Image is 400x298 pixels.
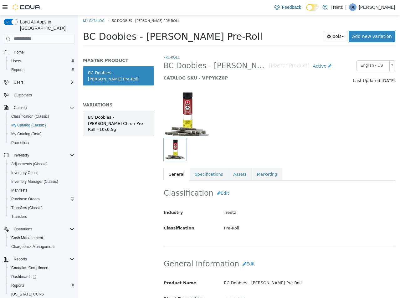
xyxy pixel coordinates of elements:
[9,264,74,272] span: Canadian Compliance
[9,204,45,212] a: Transfers (Classic)
[9,273,74,280] span: Dashboards
[272,1,304,13] a: Feedback
[85,153,111,166] a: General
[14,257,27,262] span: Reports
[11,67,24,72] span: Reports
[9,57,74,65] span: Users
[11,214,27,219] span: Transfers
[85,76,132,123] img: 150
[85,60,257,66] h5: CATALOG SKU - VPPYKZ0P
[9,213,29,220] a: Transfers
[9,57,23,65] a: Users
[345,3,346,11] p: |
[6,138,77,147] button: Promotions
[11,255,29,263] button: Reports
[6,177,77,186] button: Inventory Manager (Classic)
[111,153,150,166] a: Specifications
[141,192,321,203] div: Treetz
[275,63,303,68] span: Last Updated:
[9,66,27,74] a: Reports
[9,195,74,203] span: Purchase Orders
[351,3,355,11] span: BL
[11,49,26,56] a: Home
[331,3,343,11] p: Treetz
[349,3,356,11] div: Brandon Lee
[11,152,74,159] span: Inventory
[85,195,105,200] span: Industry
[303,63,317,68] span: [DATE]
[278,45,317,56] a: English - US
[9,273,39,280] a: Dashboards
[9,282,27,289] a: Reports
[6,242,77,251] button: Chargeback Management
[1,78,77,87] button: Users
[9,264,51,272] a: Canadian Compliance
[14,227,32,232] span: Operations
[6,130,77,138] button: My Catalog (Beta)
[6,65,77,74] button: Reports
[9,213,74,220] span: Transfers
[18,19,74,31] span: Load All Apps in [GEOGRAPHIC_DATA]
[11,114,49,119] span: Classification (Classic)
[11,152,32,159] button: Inventory
[6,234,77,242] button: Cash Management
[14,50,24,55] span: Home
[306,4,319,11] input: Dark Mode
[9,113,74,120] span: Classification (Classic)
[279,46,309,55] span: English - US
[141,263,321,274] div: BC Doobies - [PERSON_NAME] Pre-Roll
[9,243,57,250] a: Chargeback Management
[9,139,74,146] span: Promotions
[11,91,74,99] span: Customers
[85,243,317,255] h2: General Information
[6,121,77,130] button: My Catalog (Classic)
[13,4,41,10] img: Cova
[11,91,34,99] a: Customers
[11,274,36,279] span: Dashboards
[6,112,77,121] button: Classification (Classic)
[9,113,52,120] a: Classification (Classic)
[11,123,46,128] span: My Catalog (Classic)
[9,121,49,129] a: My Catalog (Classic)
[11,265,48,270] span: Canadian Compliance
[9,169,74,177] span: Inventory Count
[85,40,101,44] a: Pre-Roll
[9,290,74,298] span: Washington CCRS
[161,243,180,255] button: Edit
[9,178,74,185] span: Inventory Manager (Classic)
[11,59,21,64] span: Users
[141,278,321,289] div: < empty >
[9,195,42,203] a: Purchase Orders
[282,4,301,10] span: Feedback
[11,197,40,202] span: Purchase Orders
[270,16,317,27] a: Add new variation
[5,43,76,48] h5: MASTER PRODUCT
[150,153,173,166] a: Assets
[9,290,46,298] a: [US_STATE] CCRS
[11,79,74,86] span: Users
[9,160,74,168] span: Adjustments (Classic)
[11,205,43,210] span: Transfers (Classic)
[6,212,77,221] button: Transfers
[11,188,27,193] span: Manifests
[174,153,204,166] a: Marketing
[245,16,269,27] button: Tools
[9,178,61,185] a: Inventory Manager (Classic)
[85,265,118,270] span: Product Name
[11,162,48,167] span: Adjustments (Classic)
[6,264,77,272] button: Canadian Compliance
[33,3,101,8] span: BC Doobies - [PERSON_NAME] Pre-Roll
[11,235,43,240] span: Cash Management
[5,51,76,70] a: BC Doobies - [PERSON_NAME] Pre-Roll
[1,225,77,234] button: Operations
[11,104,29,111] button: Catalog
[9,234,45,242] a: Cash Management
[9,204,74,212] span: Transfers (Classic)
[9,187,30,194] a: Manifests
[1,255,77,264] button: Reports
[11,225,35,233] button: Operations
[234,49,248,54] span: Active
[10,99,71,118] div: BC Doobies - [PERSON_NAME] Chron Pre-Roll - 10x0.5g
[9,130,74,138] span: My Catalog (Beta)
[11,244,54,249] span: Chargeback Management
